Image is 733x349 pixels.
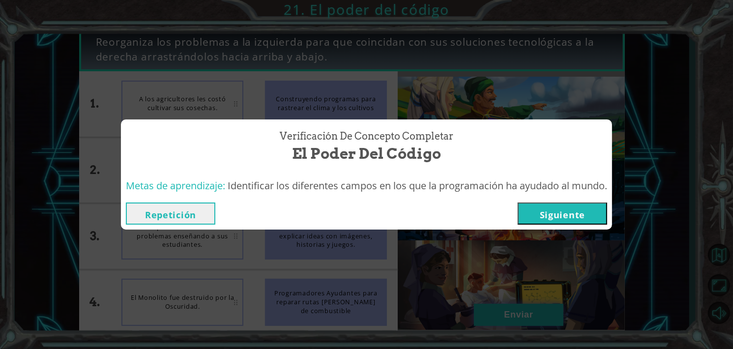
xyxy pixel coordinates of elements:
[292,143,441,164] span: El poder del código
[518,203,607,225] button: Siguiente
[228,179,607,192] span: Identificar los diferentes campos en los que la programación ha ayudado al mundo.
[126,179,225,192] span: Metas de aprendizaje:
[126,203,215,225] button: Repetición
[280,129,453,144] span: Verificación de Concepto Completar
